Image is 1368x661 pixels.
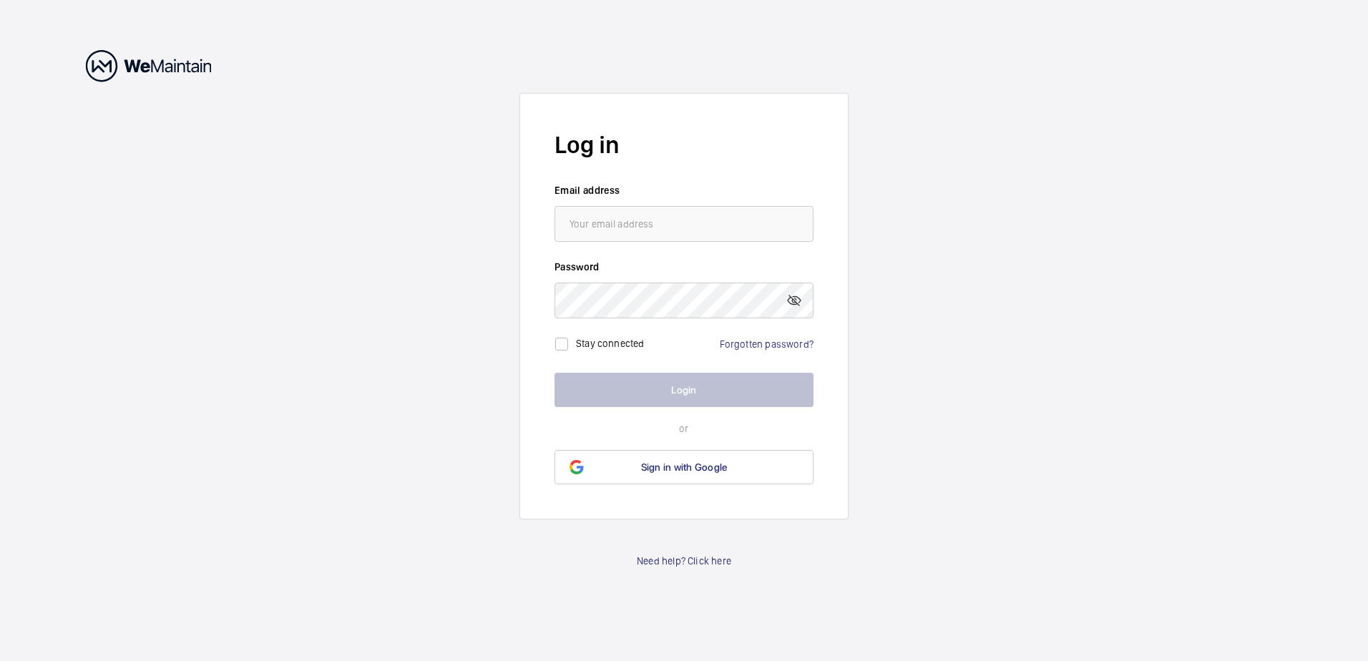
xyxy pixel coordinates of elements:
[554,421,814,436] p: or
[554,260,814,274] label: Password
[576,338,645,349] label: Stay connected
[641,461,728,473] span: Sign in with Google
[554,183,814,197] label: Email address
[720,338,814,350] a: Forgotten password?
[554,373,814,407] button: Login
[554,206,814,242] input: Your email address
[554,128,814,162] h2: Log in
[637,554,731,568] a: Need help? Click here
